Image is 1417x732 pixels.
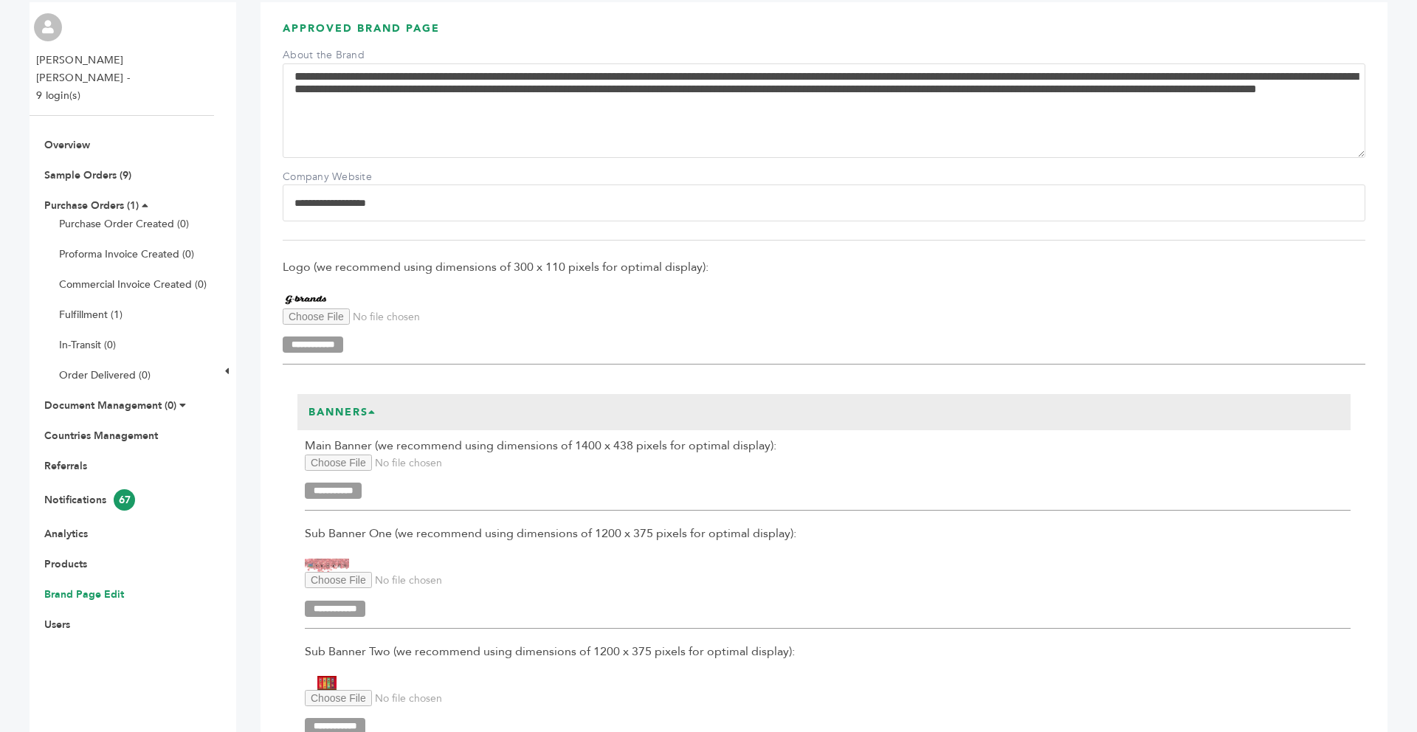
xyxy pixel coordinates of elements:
label: Company Website [283,170,386,184]
img: G-Brands [305,559,349,573]
a: Countries Management [44,429,158,443]
span: Sub Banner Two (we recommend using dimensions of 1200 x 375 pixels for optimal display): [305,643,1351,660]
a: Analytics [44,527,88,541]
label: About the Brand [283,48,386,63]
a: Brand Page Edit [44,587,124,601]
img: G-Brands [283,292,327,308]
span: Sub Banner One (we recommend using dimensions of 1200 x 375 pixels for optimal display): [305,525,1351,542]
a: Purchase Orders (1) [44,198,139,213]
span: Logo (we recommend using dimensions of 300 x 110 pixels for optimal display): [283,259,1365,275]
li: [PERSON_NAME] [PERSON_NAME] - 9 login(s) [36,52,210,105]
span: 67 [114,489,135,511]
a: Sample Orders (9) [44,168,131,182]
span: Main Banner (we recommend using dimensions of 1400 x 438 pixels for optimal display): [305,438,1351,454]
a: Proforma Invoice Created (0) [59,247,194,261]
a: Referrals [44,459,87,473]
a: Notifications67 [44,493,135,507]
a: Commercial Invoice Created (0) [59,277,207,291]
img: G-Brands [305,676,349,690]
a: In-Transit (0) [59,338,116,352]
a: Order Delivered (0) [59,368,151,382]
a: Overview [44,138,90,152]
a: Document Management (0) [44,398,176,412]
a: Users [44,618,70,632]
a: Products [44,557,87,571]
h3: Banners [297,394,387,431]
a: Purchase Order Created (0) [59,217,189,231]
h3: APPROVED BRAND PAGE [283,21,1365,47]
img: profile.png [34,13,62,41]
a: Fulfillment (1) [59,308,123,322]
